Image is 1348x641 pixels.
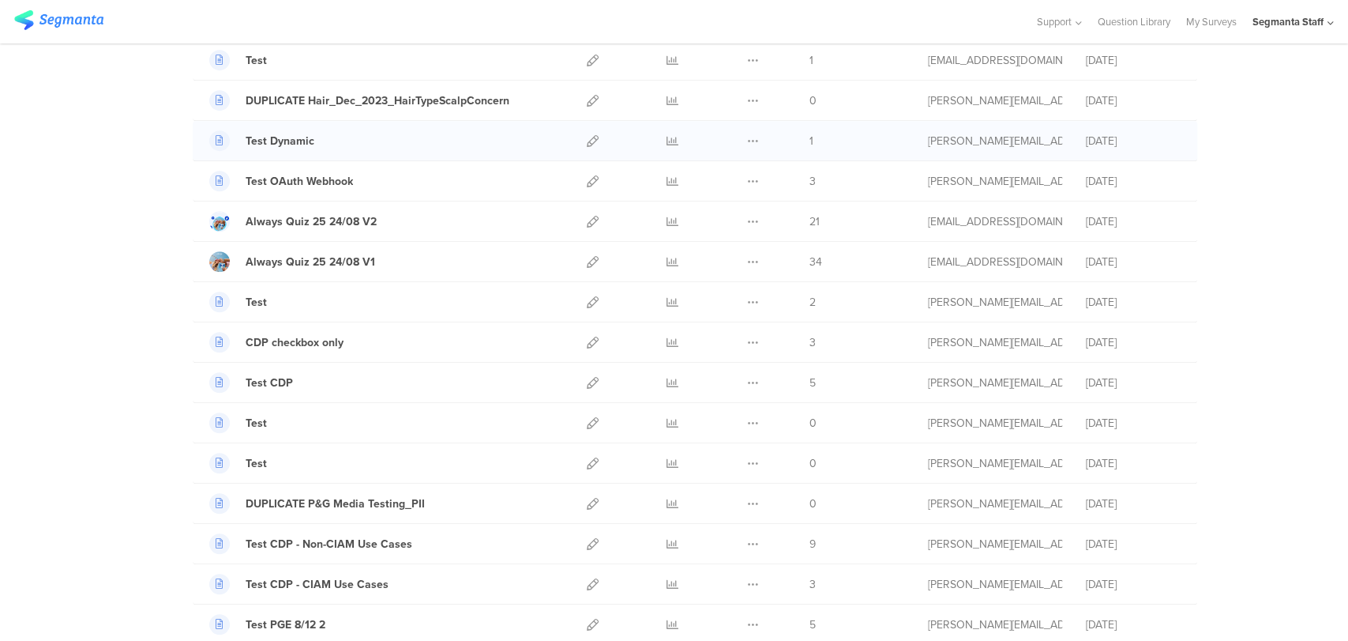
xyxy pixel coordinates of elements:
[209,453,267,473] a: Test
[928,294,1062,311] div: riel@segmanta.com
[1086,294,1181,311] div: [DATE]
[1086,213,1181,230] div: [DATE]
[809,536,816,552] span: 9
[1086,496,1181,512] div: [DATE]
[246,334,344,351] div: CDP checkbox only
[209,534,412,554] a: Test CDP - Non-CIAM Use Cases
[928,616,1062,633] div: raymund@segmanta.com
[809,254,822,270] span: 34
[928,536,1062,552] div: raymund@segmanta.com
[1086,415,1181,432] div: [DATE]
[809,334,816,351] span: 3
[1086,576,1181,593] div: [DATE]
[1086,455,1181,472] div: [DATE]
[1086,536,1181,552] div: [DATE]
[809,173,816,190] span: 3
[1086,254,1181,270] div: [DATE]
[1086,92,1181,109] div: [DATE]
[246,254,375,270] div: Always Quiz 25 24/08 V1
[1086,133,1181,149] div: [DATE]
[928,254,1062,270] div: gillat@segmanta.com
[209,413,267,433] a: Test
[246,375,293,391] div: Test CDP
[928,576,1062,593] div: raymund@segmanta.com
[246,92,509,109] div: DUPLICATE Hair_Dec_2023_HairTypeScalpConcern
[809,375,816,391] span: 5
[1037,14,1072,29] span: Support
[1086,375,1181,391] div: [DATE]
[209,292,267,312] a: Test
[246,415,267,432] div: Test
[209,372,293,393] a: Test CDP
[928,213,1062,230] div: gillat@segmanta.com
[809,576,816,593] span: 3
[246,52,267,69] div: Test
[928,173,1062,190] div: riel@segmanta.com
[209,332,344,353] a: CDP checkbox only
[246,616,325,633] div: Test PGE 8/12 2
[246,576,389,593] div: Test CDP - CIAM Use Cases
[209,171,353,191] a: Test OAuth Webhook
[1086,173,1181,190] div: [DATE]
[1086,616,1181,633] div: [DATE]
[928,334,1062,351] div: riel@segmanta.com
[928,496,1062,512] div: raymund@segmanta.com
[928,52,1062,69] div: gillat@segmanta.com
[209,211,377,232] a: Always Quiz 25 24/08 V2
[809,496,817,512] span: 0
[246,294,267,311] div: Test
[809,213,820,230] span: 21
[209,90,509,111] a: DUPLICATE Hair_Dec_2023_HairTypeScalpConcern
[809,133,813,149] span: 1
[246,496,425,512] div: DUPLICATE P&G Media Testing_PII
[809,616,816,633] span: 5
[809,92,817,109] span: 0
[246,213,377,230] div: Always Quiz 25 24/08 V2
[209,251,375,272] a: Always Quiz 25 24/08 V1
[209,574,389,594] a: Test CDP - CIAM Use Cases
[246,455,267,472] div: Test
[209,493,425,514] a: DUPLICATE P&G Media Testing_PII
[928,133,1062,149] div: raymund@segmanta.com
[809,52,813,69] span: 1
[928,415,1062,432] div: riel@segmanta.com
[209,614,325,635] a: Test PGE 8/12 2
[246,133,314,149] div: Test Dynamic
[1086,52,1181,69] div: [DATE]
[14,10,103,30] img: segmanta logo
[1252,14,1324,29] div: Segmanta Staff
[809,415,817,432] span: 0
[209,130,314,151] a: Test Dynamic
[209,50,267,70] a: Test
[246,536,412,552] div: Test CDP - Non-CIAM Use Cases
[809,294,816,311] span: 2
[928,92,1062,109] div: riel@segmanta.com
[928,375,1062,391] div: riel@segmanta.com
[809,455,817,472] span: 0
[1086,334,1181,351] div: [DATE]
[928,455,1062,472] div: raymund@segmanta.com
[246,173,353,190] div: Test OAuth Webhook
